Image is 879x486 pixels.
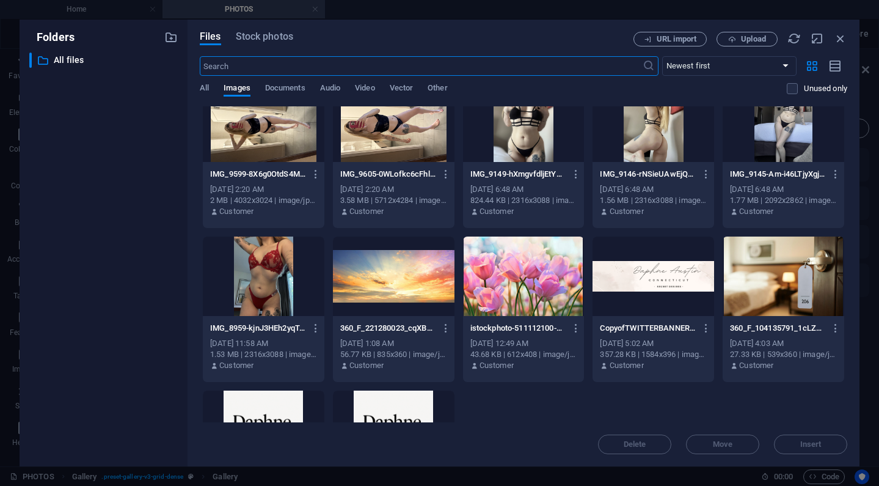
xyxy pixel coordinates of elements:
button: URL import [633,32,707,46]
span: All [200,81,209,98]
span: Stock photos [236,29,293,44]
div: [DATE] 11:58 AM [210,338,317,349]
p: Customer [480,360,514,371]
div: [DATE] 1:08 AM [340,338,447,349]
p: All files [54,53,155,67]
p: Displays only files that are not in use on the website. Files added during this session can still... [804,83,847,94]
div: ​ [29,53,32,68]
p: CopyofTWITTERBANNER06152024-G7MsnrvW8Wib65fLyjXLIQ.png [600,323,695,334]
div: 43.68 KB | 612x408 | image/jpeg [470,349,577,360]
span: Vector [390,81,414,98]
div: [DATE] 5:02 AM [600,338,707,349]
div: 2 MB | 4032x3024 | image/jpeg [210,195,317,206]
p: IMG_9599-8X6g0OtdS4MLFlE1GM64qQ.jpeg [210,169,305,180]
p: Customer [610,360,644,371]
p: Customer [349,206,384,217]
span: Documents [265,81,305,98]
p: IMG_9146-rNSieUAwEjQzyQzvFSqmxQ.jpeg [600,169,695,180]
p: Customer [739,206,773,217]
div: [DATE] 6:48 AM [600,184,707,195]
p: IMG_9605-0WLofkc6cFhlHFJO-K0ehw.jpeg [340,169,436,180]
div: 824.44 KB | 2316x3088 | image/jpeg [470,195,577,206]
div: 357.28 KB | 1584x396 | image/png [600,349,707,360]
span: Files [200,29,221,44]
div: 27.33 KB | 539x360 | image/jpeg [730,349,837,360]
p: Customer [610,206,644,217]
p: Customer [349,360,384,371]
div: [DATE] 4:03 AM [730,338,837,349]
i: Minimize [811,32,824,45]
span: Video [355,81,374,98]
div: [DATE] 2:20 AM [210,184,317,195]
i: Close [834,32,847,45]
div: [DATE] 6:48 AM [470,184,577,195]
p: Customer [219,360,253,371]
p: Customer [739,360,773,371]
i: Create new folder [164,31,178,44]
p: 360_F_221280023_cqXBxKJr0ibEJlljlGRGfL309Ke47mGa-hl3Byz7hZ3vNvj2GJ7te2w.jpg [340,323,436,334]
div: 1.77 MB | 2092x2862 | image/jpeg [730,195,837,206]
p: IMG_9149-hXmgvfdljEtY9miQegvJkA.jpeg [470,169,566,180]
i: Reload [787,32,801,45]
p: Customer [219,206,253,217]
p: IMG_8959-kjnJ3HEh2yqTpKCarDI1ow.jpg [210,323,305,334]
div: [DATE] 2:20 AM [340,184,447,195]
input: Search [200,56,643,76]
p: istockphoto-511112100-612x612-kdeZmgyw7HahlctuinBy1Q.jpg [470,323,566,334]
p: Customer [480,206,514,217]
div: 1.56 MB | 2316x3088 | image/jpeg [600,195,707,206]
button: Upload [717,32,778,46]
div: [DATE] 12:49 AM [470,338,577,349]
p: Folders [29,29,75,45]
p: 360_F_104135791_1cLZHNM7Y74TFsLKtG08JcfbIe3SiRma-s-XLUCsawZsIPXJFmMJZWQ.jpg [730,323,825,334]
span: Upload [741,35,766,43]
span: Other [428,81,447,98]
div: 1.53 MB | 2316x3088 | image/jpeg [210,349,317,360]
div: [DATE] 6:48 AM [730,184,837,195]
span: Images [224,81,250,98]
span: URL import [657,35,696,43]
div: 56.77 KB | 835x360 | image/jpeg [340,349,447,360]
span: Audio [320,81,340,98]
div: 3.58 MB | 5712x4284 | image/jpeg [340,195,447,206]
p: IMG_9145-Am-i46LTjyXgjmvUIw1xQA.jpeg [730,169,825,180]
